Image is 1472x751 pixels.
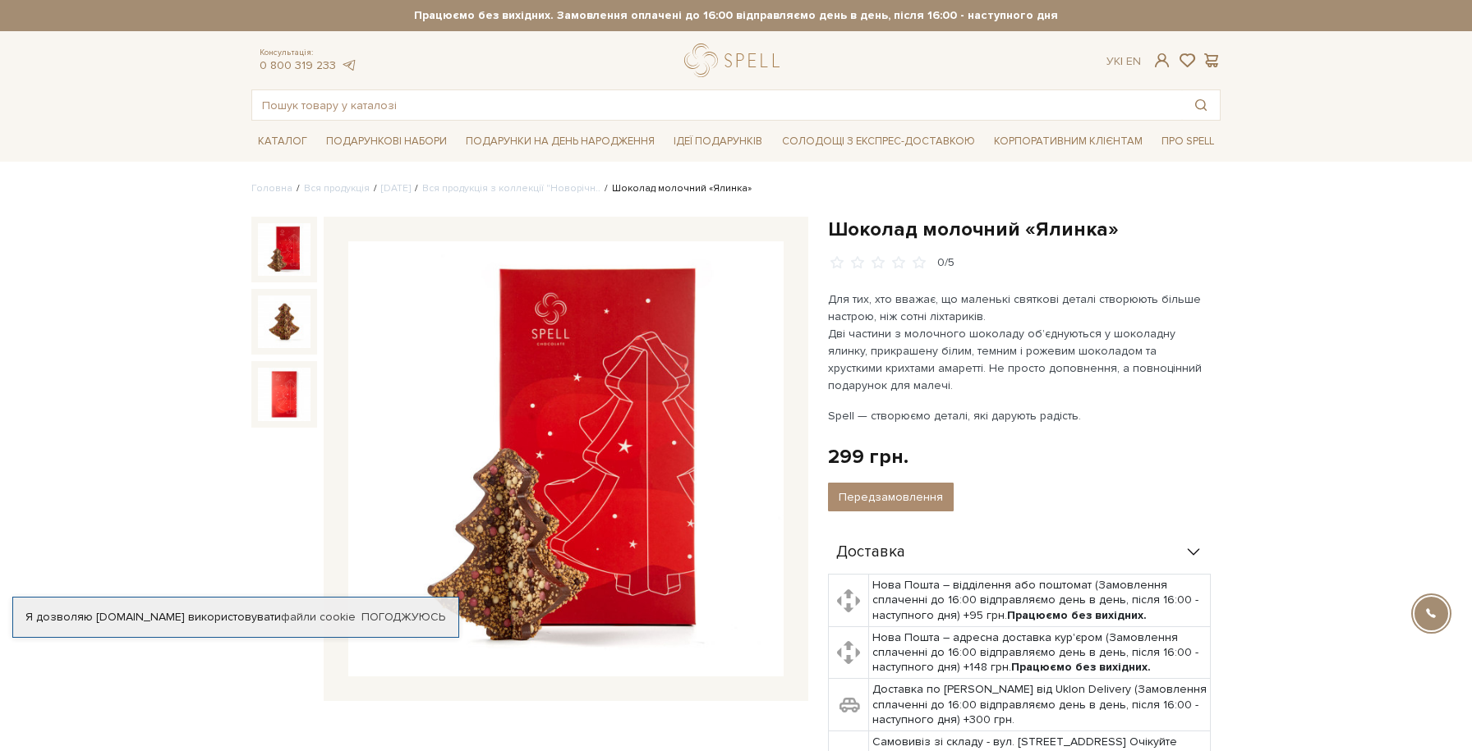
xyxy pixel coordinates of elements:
span: Консультація: [260,48,356,58]
li: Шоколад молочний «Ялинка» [600,181,752,196]
img: Шоколад молочний «Ялинка» [348,241,784,676]
strong: Працюємо без вихідних. Замовлення оплачені до 16:00 відправляємо день в день, після 16:00 - насту... [251,8,1221,23]
a: Вся продукція [304,182,370,195]
div: Ук [1106,54,1141,69]
img: Шоколад молочний «Ялинка» [258,368,310,420]
img: Шоколад молочний «Ялинка» [258,223,310,276]
a: Вся продукція з коллекції "Новорічн.. [422,182,600,195]
button: Пошук товару у каталозі [1182,90,1220,120]
p: Spell — створюємо деталі, які дарують радість. [828,407,1213,424]
button: Передзамовлення [828,483,954,511]
input: Пошук товару у каталозі [252,90,1182,120]
a: Головна [251,182,292,195]
a: [DATE] [381,182,411,195]
a: файли cookie [281,610,356,624]
a: Подарунки на День народження [459,129,661,154]
p: Для тих, хто вважає, що маленькі святкові деталі створюють більше настрою, ніж сотні ліхтариків. ... [828,291,1213,394]
a: telegram [340,58,356,72]
a: 0 800 319 233 [260,58,336,72]
img: Шоколад молочний «Ялинка» [258,295,310,348]
a: logo [684,44,787,77]
span: | [1120,54,1123,68]
a: Погоджуюсь [361,610,445,625]
div: 299 грн. [828,444,908,469]
a: En [1126,54,1141,68]
a: Подарункові набори [320,129,453,154]
b: Працюємо без вихідних. [1007,608,1147,622]
a: Про Spell [1155,129,1221,154]
a: Ідеї подарунків [667,129,769,154]
div: 0/5 [937,255,954,271]
a: Корпоративним клієнтам [987,129,1149,154]
td: Доставка по [PERSON_NAME] від Uklon Delivery (Замовлення сплаченні до 16:00 відправляємо день в д... [868,679,1211,731]
h1: Шоколад молочний «Ялинка» [828,217,1221,242]
td: Нова Пошта – адресна доставка кур'єром (Замовлення сплаченні до 16:00 відправляємо день в день, п... [868,626,1211,679]
span: Доставка [836,545,905,560]
div: Я дозволяю [DOMAIN_NAME] використовувати [13,610,458,625]
a: Каталог [251,129,314,154]
b: Працюємо без вихідних. [1011,660,1151,674]
td: Нова Пошта – відділення або поштомат (Замовлення сплаченні до 16:00 відправляємо день в день, піс... [868,575,1211,627]
a: Солодощі з експрес-доставкою [775,127,982,155]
